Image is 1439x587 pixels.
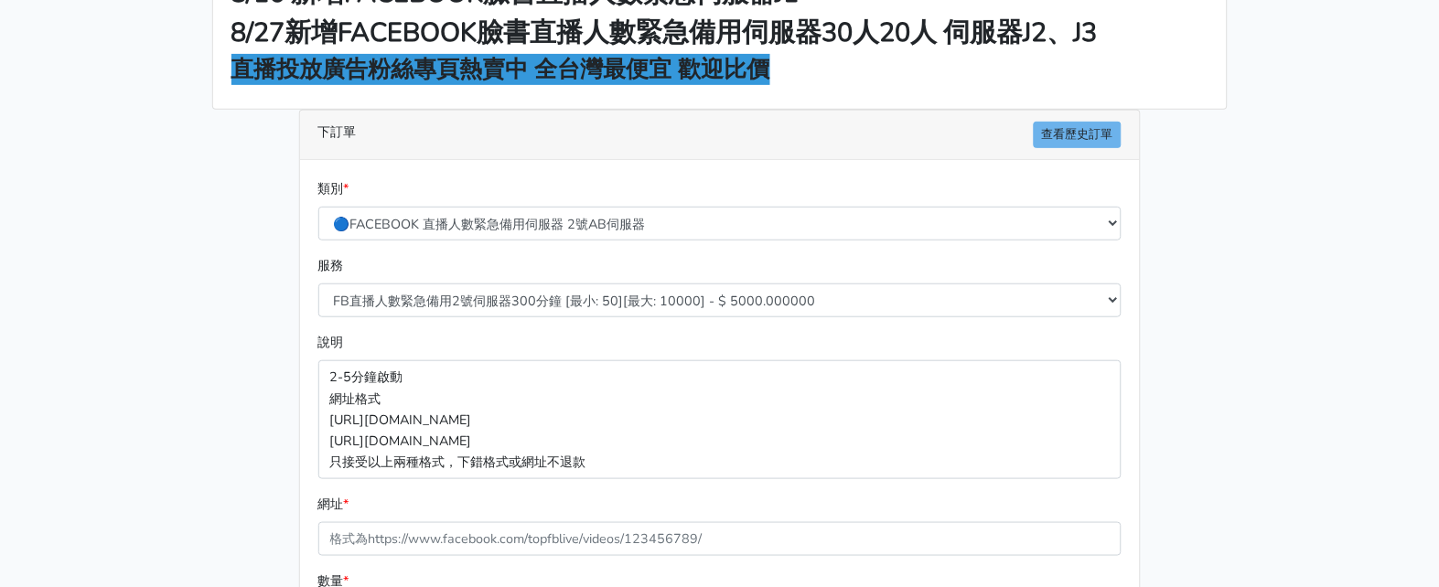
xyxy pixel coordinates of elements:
[318,522,1122,556] input: 格式為https://www.facebook.com/topfblive/videos/123456789/
[318,178,349,199] label: 類別
[231,15,1098,50] strong: 8/27新增FACEBOOK臉書直播人數緊急備用伺服器30人20人 伺服器J2、J3
[318,494,349,515] label: 網址
[1034,122,1122,148] a: 查看歷史訂單
[318,360,1122,478] p: 2-5分鐘啟動 網址格式 [URL][DOMAIN_NAME] [URL][DOMAIN_NAME] 只接受以上兩種格式，下錯格式或網址不退款
[231,54,770,85] strong: 直播投放廣告粉絲專頁熱賣中 全台灣最便宜 歡迎比價
[300,111,1140,160] div: 下訂單
[318,332,344,353] label: 說明
[318,255,344,276] label: 服務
